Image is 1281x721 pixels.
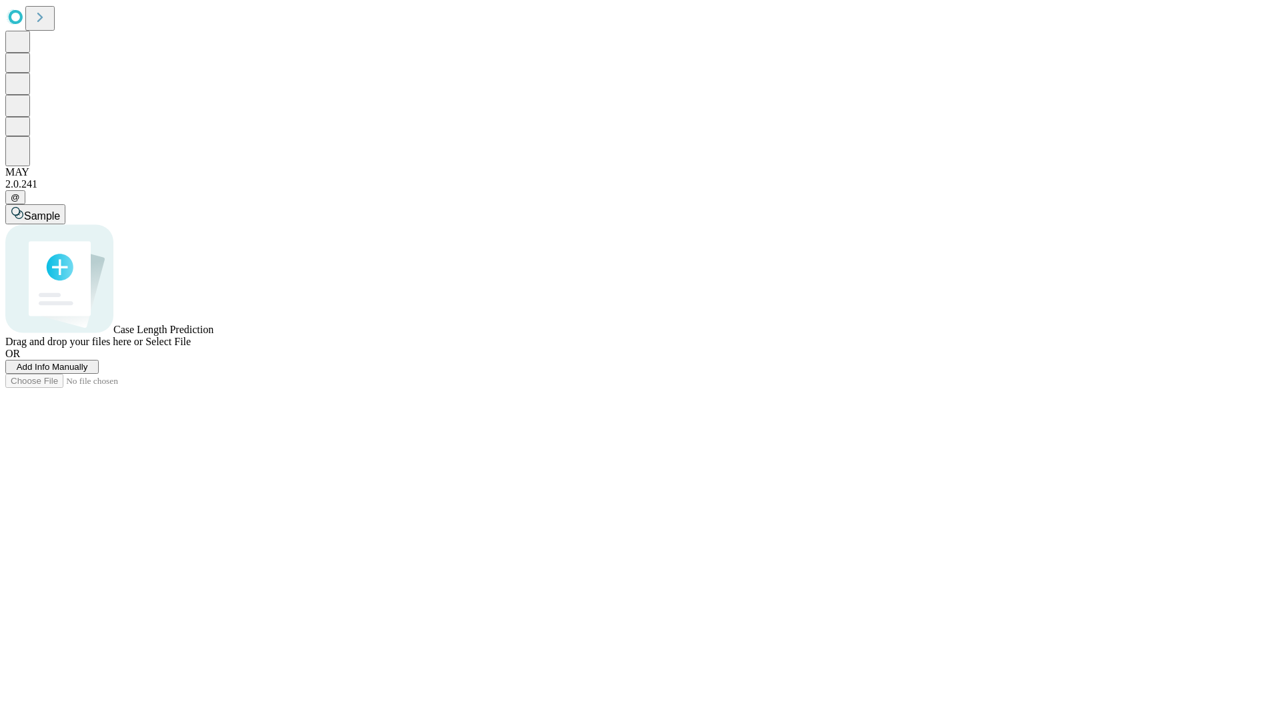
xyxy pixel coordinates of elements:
button: @ [5,190,25,204]
span: Sample [24,210,60,222]
button: Sample [5,204,65,224]
button: Add Info Manually [5,360,99,374]
span: @ [11,192,20,202]
span: Case Length Prediction [113,324,213,335]
div: 2.0.241 [5,178,1276,190]
span: OR [5,348,20,359]
span: Drag and drop your files here or [5,336,143,347]
span: Add Info Manually [17,362,88,372]
div: MAY [5,166,1276,178]
span: Select File [145,336,191,347]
